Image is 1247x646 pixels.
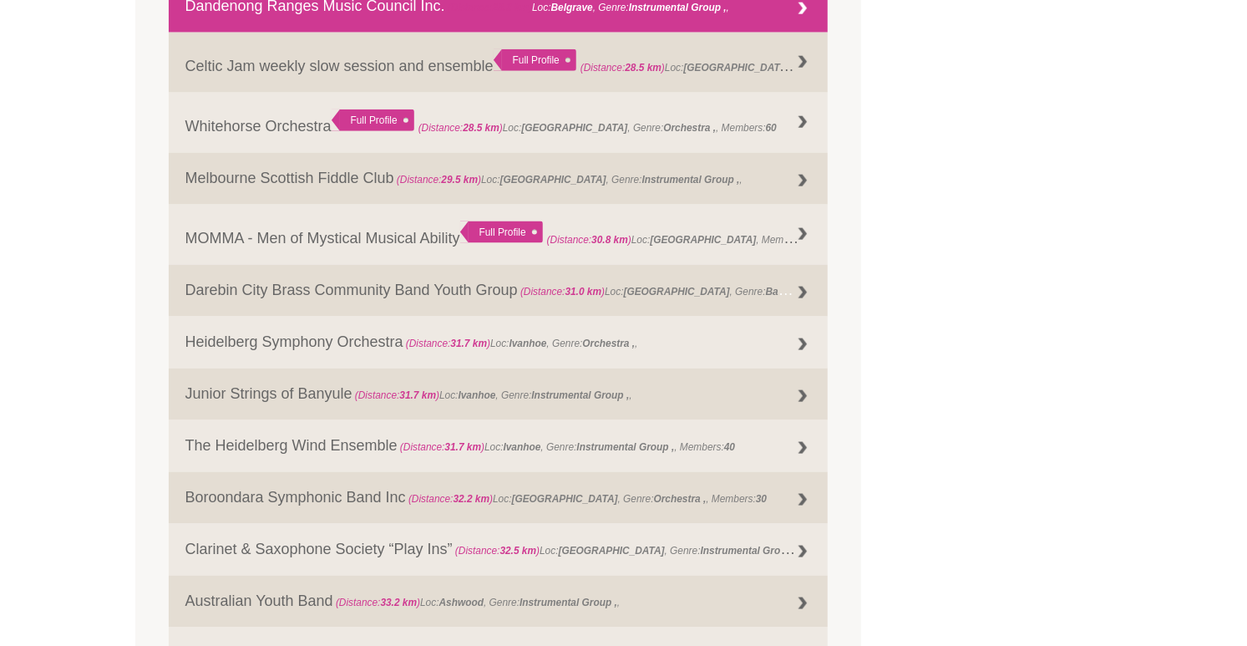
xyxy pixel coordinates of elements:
[629,2,727,13] strong: Instrumental Group ,
[418,122,503,134] span: (Distance: )
[756,493,767,505] strong: 30
[333,597,621,608] span: Loc: , Genre: ,
[551,2,593,13] strong: Belgrave
[520,597,617,608] strong: Instrumental Group ,
[381,597,418,608] strong: 33.2 km
[448,2,532,13] span: (Distance: )
[400,441,484,453] span: (Distance: )
[439,597,484,608] strong: Ashwood
[512,493,618,505] strong: [GEOGRAPHIC_DATA]
[591,234,628,246] strong: 30.8 km
[559,545,665,557] strong: [GEOGRAPHIC_DATA]
[625,62,662,74] strong: 28.5 km
[394,174,743,186] span: Loc: , Genre: ,
[826,62,924,74] strong: Instrumental Group ,
[398,441,735,453] span: Loc: , Genre: , Members:
[642,174,740,186] strong: Instrumental Group ,
[355,389,439,401] span: (Distance: )
[580,62,665,74] span: (Distance: )
[701,541,798,557] strong: Instrumental Group ,
[169,265,829,317] a: Darebin City Brass Community Band Youth Group (Distance:31.0 km)Loc:[GEOGRAPHIC_DATA], Genre:Band...
[408,493,493,505] span: (Distance: )
[565,286,602,298] strong: 31.0 km
[531,389,629,401] strong: Instrumental Group ,
[459,389,496,401] strong: Ivanhoe
[399,389,436,401] strong: 31.7 km
[455,545,540,557] span: (Distance: )
[352,389,632,401] span: Loc: , Genre: ,
[169,317,829,369] a: Heidelberg Symphony Orchestra (Distance:31.7 km)Loc:Ivanhoe, Genre:Orchestra ,,
[444,441,481,453] strong: 31.7 km
[582,338,635,349] strong: Orchestra ,
[580,58,984,74] span: Loc: , Genre: , Members:
[493,2,530,13] strong: 28.3 km
[453,541,859,557] span: Loc: , Genre: , Members:
[494,49,576,71] div: Full Profile
[460,221,543,243] div: Full Profile
[169,205,829,265] a: MOMMA - Men of Mystical Musical Ability Full Profile (Distance:30.8 km)Loc:[GEOGRAPHIC_DATA], Mem...
[332,109,414,131] div: Full Profile
[500,545,537,557] strong: 32.5 km
[504,441,541,453] strong: Ivanhoe
[650,234,756,246] strong: [GEOGRAPHIC_DATA]
[336,597,420,608] span: (Distance: )
[547,234,631,246] span: (Distance: )
[445,2,729,13] span: Loc: , Genre: ,
[406,338,490,349] span: (Distance: )
[766,282,827,298] strong: Band Brass ,
[724,441,735,453] strong: 40
[169,33,829,93] a: Celtic Jam weekly slow session and ensemble Full Profile (Distance:28.5 km)Loc:[GEOGRAPHIC_DATA],...
[766,122,777,134] strong: 60
[520,286,605,298] span: (Distance: )
[169,369,829,420] a: Junior Strings of Banyule (Distance:31.7 km)Loc:Ivanhoe, Genre:Instrumental Group ,,
[654,493,707,505] strong: Orchestra ,
[418,122,777,134] span: Loc: , Genre: , Members:
[406,493,767,505] span: Loc: , Genre: , Members:
[169,93,829,153] a: Whitehorse Orchestra Full Profile (Distance:28.5 km)Loc:[GEOGRAPHIC_DATA], Genre:Orchestra ,, Mem...
[521,122,627,134] strong: [GEOGRAPHIC_DATA]
[624,286,730,298] strong: [GEOGRAPHIC_DATA]
[509,338,547,349] strong: Ivanhoe
[454,493,490,505] strong: 32.2 km
[463,122,499,134] strong: 28.5 km
[450,338,487,349] strong: 31.7 km
[683,58,794,74] strong: [GEOGRAPHIC_DATA]
[169,472,829,524] a: Boroondara Symphonic Band Inc (Distance:32.2 km)Loc:[GEOGRAPHIC_DATA], Genre:Orchestra ,, Members:30
[441,174,478,186] strong: 29.5 km
[397,174,481,186] span: (Distance: )
[500,174,606,186] strong: [GEOGRAPHIC_DATA]
[576,441,674,453] strong: Instrumental Group ,
[518,282,829,298] span: Loc: , Genre: ,
[547,230,818,247] span: Loc: , Members:
[663,122,716,134] strong: Orchestra ,
[169,576,829,628] a: Australian Youth Band (Distance:33.2 km)Loc:Ashwood, Genre:Instrumental Group ,,
[169,420,829,472] a: The Heidelberg Wind Ensemble (Distance:31.7 km)Loc:Ivanhoe, Genre:Instrumental Group ,, Members:40
[403,338,638,349] span: Loc: , Genre: ,
[169,153,829,205] a: Melbourne Scottish Fiddle Club (Distance:29.5 km)Loc:[GEOGRAPHIC_DATA], Genre:Instrumental Group ,,
[169,524,829,576] a: Clarinet & Saxophone Society “Play Ins” (Distance:32.5 km)Loc:[GEOGRAPHIC_DATA], Genre:Instrument...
